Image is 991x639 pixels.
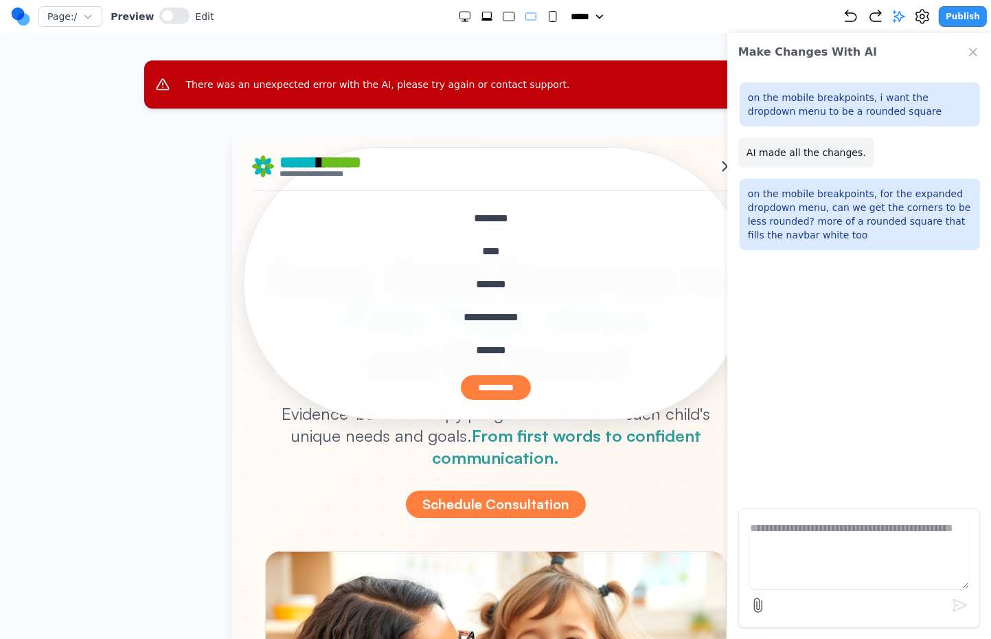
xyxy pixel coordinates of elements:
[748,91,972,118] p: on the mobile breakpoints, i want the dropdown menu to be a rounded square
[939,6,987,27] button: Publish
[546,10,560,23] button: Small
[738,44,877,60] h2: Make Changes With AI
[47,10,77,23] span: Page: /
[38,6,102,27] button: Page:/
[524,10,538,23] button: Medium
[480,10,494,23] button: Extra Large
[966,45,980,59] button: Close Chat
[111,10,154,23] span: Preview
[747,146,866,159] p: AI made all the changes.
[502,10,516,23] button: Large
[458,10,472,23] button: Double Extra Large
[186,79,570,90] span: There was an unexpected error with the AI, please try again or contact support.
[843,8,859,25] button: Undo
[195,10,214,23] span: Edit
[748,187,972,242] p: on the mobile breakpoints, for the expanded dropdown menu, can we get the corners to be less roun...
